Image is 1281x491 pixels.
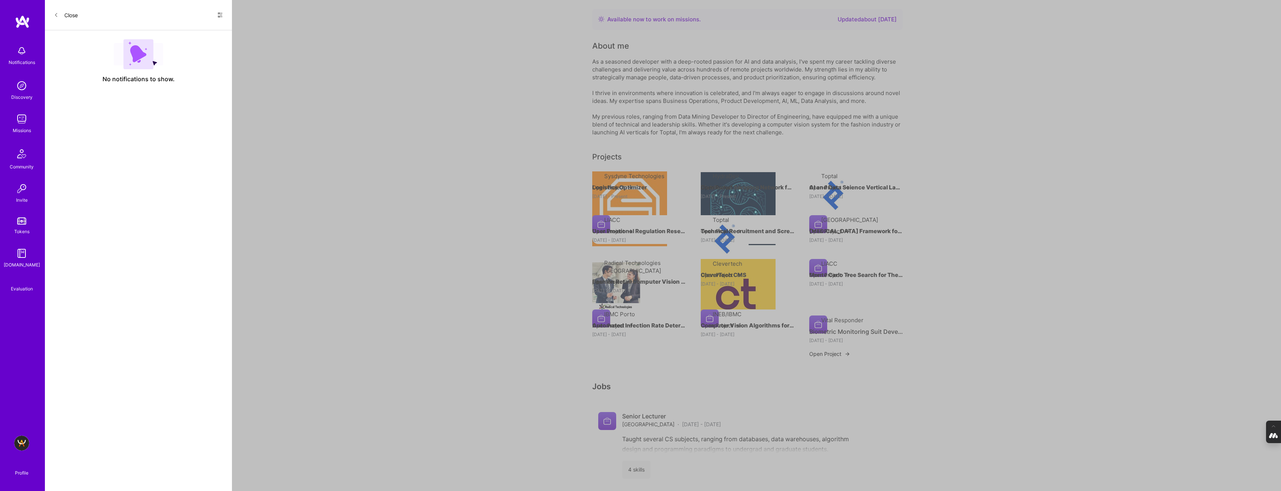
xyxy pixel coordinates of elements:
a: A.Team - Grow A.Team's Community & Demand [12,436,31,451]
img: Community [13,145,31,163]
div: Evaluation [11,285,33,293]
img: bell [14,43,29,58]
img: discovery [14,78,29,93]
img: empty [114,39,163,69]
div: Missions [13,126,31,134]
a: Profile [12,461,31,476]
div: Notifications [9,58,35,66]
div: Invite [16,196,28,204]
div: [DOMAIN_NAME] [4,261,40,269]
img: Invite [14,181,29,196]
button: Close [54,9,78,21]
div: Community [10,163,34,171]
i: icon SelectionTeam [19,279,25,285]
img: logo [15,15,30,28]
img: A.Team - Grow A.Team's Community & Demand [14,436,29,451]
div: Tokens [14,228,30,235]
div: Profile [15,469,28,476]
img: guide book [14,246,29,261]
div: Discovery [11,93,33,101]
span: No notifications to show. [103,75,175,83]
img: tokens [17,217,26,225]
img: teamwork [14,112,29,126]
